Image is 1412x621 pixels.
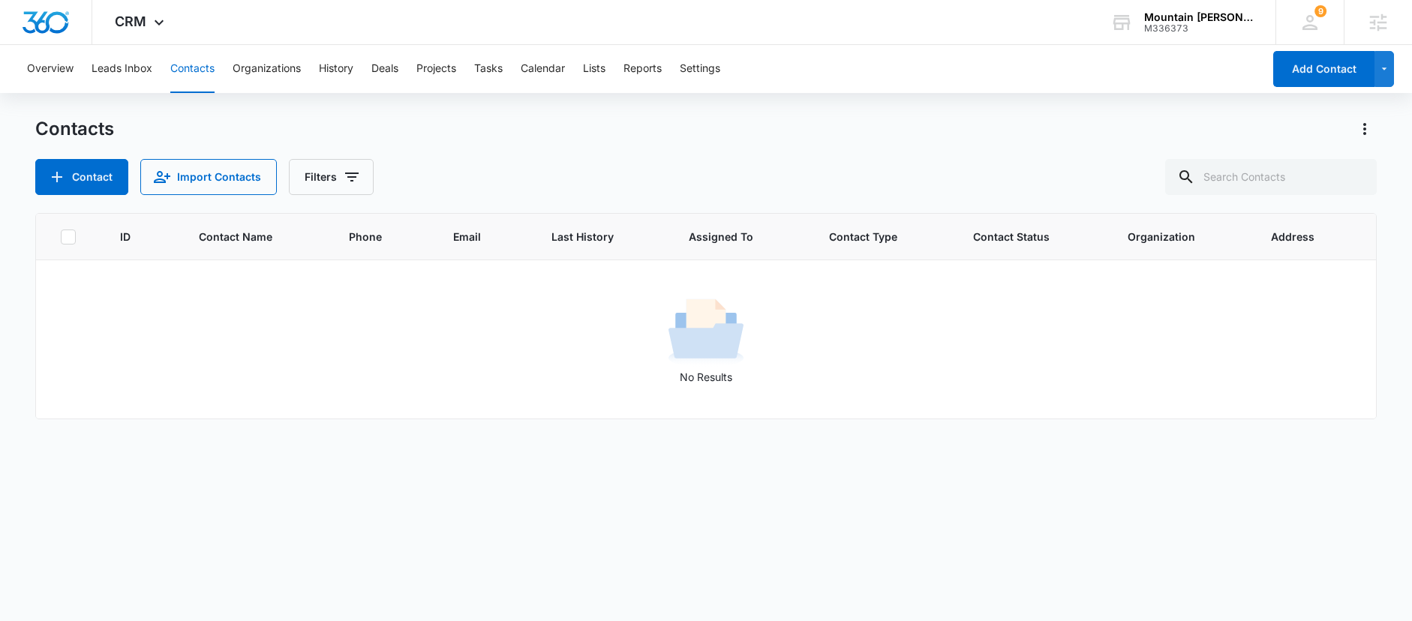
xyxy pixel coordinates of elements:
[120,229,140,244] span: ID
[92,45,152,93] button: Leads Inbox
[27,45,74,93] button: Overview
[583,45,605,93] button: Lists
[233,45,301,93] button: Organizations
[1128,229,1213,244] span: Organization
[521,45,565,93] button: Calendar
[319,45,353,93] button: History
[474,45,503,93] button: Tasks
[1165,159,1377,195] input: Search Contacts
[689,229,771,244] span: Assigned To
[680,45,720,93] button: Settings
[35,159,128,195] button: Add Contact
[551,229,631,244] span: Last History
[1144,11,1254,23] div: account name
[140,159,277,195] button: Import Contacts
[416,45,456,93] button: Projects
[35,118,114,140] h1: Contacts
[170,45,215,93] button: Contacts
[371,45,398,93] button: Deals
[199,229,292,244] span: Contact Name
[453,229,494,244] span: Email
[349,229,395,244] span: Phone
[829,229,916,244] span: Contact Type
[973,229,1069,244] span: Contact Status
[37,369,1375,385] p: No Results
[1314,5,1326,17] div: notifications count
[623,45,662,93] button: Reports
[668,294,744,369] img: No Results
[289,159,374,195] button: Filters
[1314,5,1326,17] span: 9
[1144,23,1254,34] div: account id
[1273,51,1374,87] button: Add Contact
[1353,117,1377,141] button: Actions
[1271,229,1330,244] span: Address
[115,13,146,29] span: CRM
